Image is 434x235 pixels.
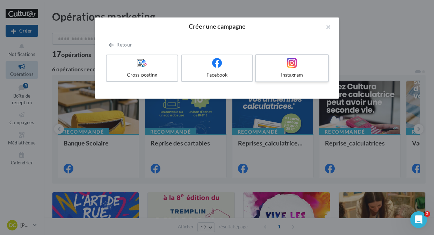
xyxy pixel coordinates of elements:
[259,71,325,78] div: Instagram
[185,71,250,78] div: Facebook
[106,23,328,29] h2: Créer une campagne
[106,41,135,49] button: Retour
[425,211,430,217] span: 2
[109,71,175,78] div: Cross-posting
[410,211,427,228] iframe: Intercom live chat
